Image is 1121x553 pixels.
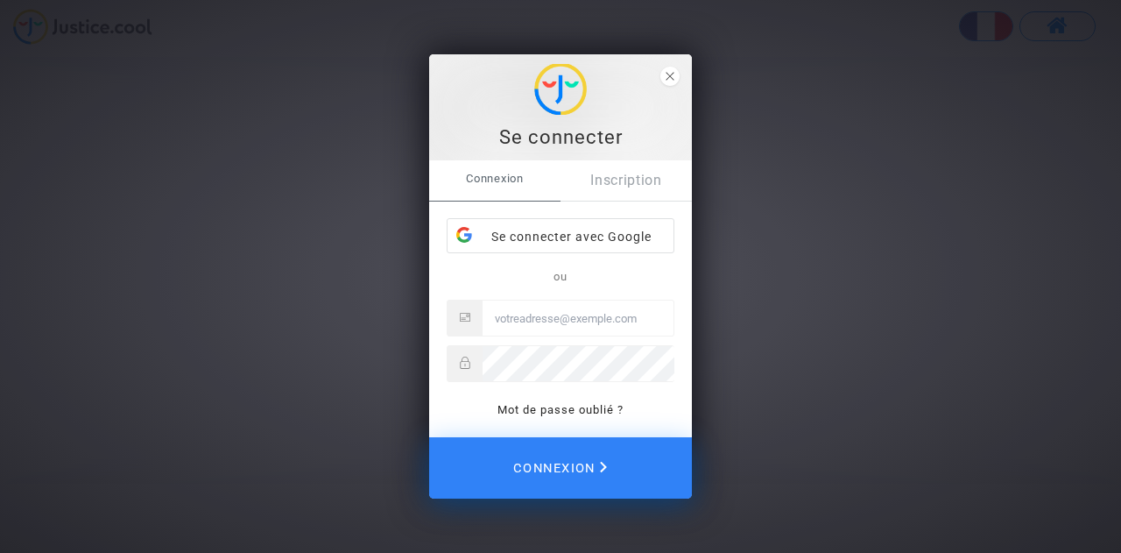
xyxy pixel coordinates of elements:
[660,67,680,86] span: close
[513,449,607,487] span: Connexion
[553,270,568,283] span: ou
[483,301,673,336] input: Email
[448,219,673,254] div: Se connecter avec Google
[560,160,692,201] a: Inscription
[497,403,624,416] a: Mot de passe oublié ?
[439,124,682,151] div: Se connecter
[429,160,560,197] span: Connexion
[483,346,674,381] input: Password
[429,437,692,499] button: Connexion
